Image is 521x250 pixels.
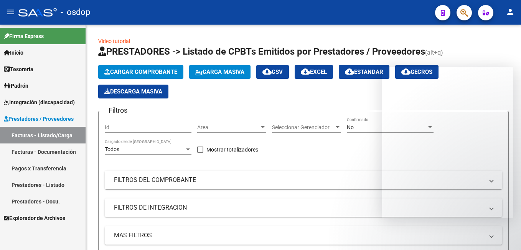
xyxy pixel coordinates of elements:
h3: Filtros [105,105,131,116]
span: Inicio [4,48,23,57]
a: Video tutorial [98,38,130,44]
mat-panel-title: MAS FILTROS [114,231,484,240]
button: Descarga Masiva [98,85,168,98]
span: Firma Express [4,32,44,40]
button: CSV [256,65,289,79]
span: Prestadores / Proveedores [4,115,74,123]
mat-icon: cloud_download [301,67,310,76]
button: Cargar Comprobante [98,65,183,79]
iframe: Intercom live chat [495,224,513,242]
mat-icon: person [506,7,515,17]
span: - osdop [61,4,90,21]
mat-panel-title: FILTROS DEL COMPROBANTE [114,176,484,184]
span: Integración (discapacidad) [4,98,75,107]
span: Cargar Comprobante [104,68,177,75]
iframe: Intercom live chat mensaje [382,67,513,218]
mat-expansion-panel-header: MAS FILTROS [105,226,502,245]
span: Padrón [4,82,28,90]
span: No [347,124,354,130]
mat-expansion-panel-header: FILTROS DEL COMPROBANTE [105,171,502,189]
mat-icon: cloud_download [262,67,272,76]
mat-icon: cloud_download [345,67,354,76]
button: EXCEL [295,65,333,79]
span: Tesorería [4,65,33,73]
span: Carga Masiva [195,68,244,75]
span: Todos [105,146,119,152]
span: Descarga Masiva [104,88,162,95]
button: Estandar [339,65,389,79]
span: (alt+q) [425,49,443,56]
mat-icon: menu [6,7,15,17]
mat-expansion-panel-header: FILTROS DE INTEGRACION [105,198,502,217]
button: Gecros [395,65,439,79]
span: Explorador de Archivos [4,214,65,222]
button: Carga Masiva [189,65,251,79]
span: Seleccionar Gerenciador [272,124,334,131]
span: Estandar [345,68,383,75]
mat-panel-title: FILTROS DE INTEGRACION [114,203,484,212]
app-download-masive: Descarga masiva de comprobantes (adjuntos) [98,85,168,98]
span: Mostrar totalizadores [206,145,258,154]
span: Area [197,124,259,131]
span: CSV [262,68,283,75]
span: PRESTADORES -> Listado de CPBTs Emitidos por Prestadores / Proveedores [98,46,425,57]
span: EXCEL [301,68,327,75]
